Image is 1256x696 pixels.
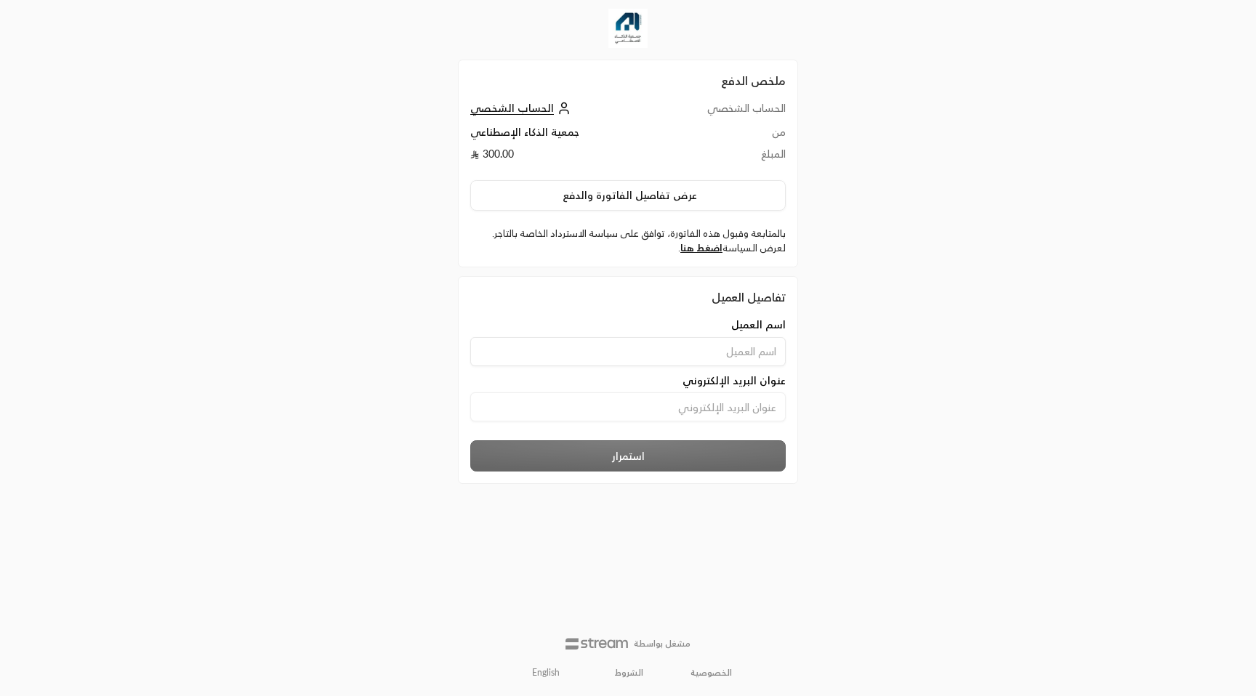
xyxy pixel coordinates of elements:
a: الشروط [615,667,643,679]
a: English [524,661,568,684]
a: الخصوصية [691,667,732,679]
span: الحساب الشخصي [470,102,554,115]
td: 300.00 [470,147,653,169]
td: جمعية الذكاء الإصطناعي [470,125,653,147]
p: مشغل بواسطة [634,638,691,650]
a: الحساب الشخصي [470,102,574,114]
input: اسم العميل [470,337,786,366]
span: اسم العميل [731,317,786,332]
label: بالمتابعة وقبول هذه الفاتورة، توافق على سياسة الاسترداد الخاصة بالتاجر. لعرض السياسة . [470,227,786,255]
span: عنوان البريد الإلكتروني [683,373,786,388]
h2: ملخص الدفع [470,72,786,89]
td: الحساب الشخصي [653,101,786,125]
td: من [653,125,786,147]
img: Company Logo [608,9,648,48]
button: عرض تفاصيل الفاتورة والدفع [470,180,786,211]
div: تفاصيل العميل [470,288,786,306]
td: المبلغ [653,147,786,169]
input: عنوان البريد الإلكتروني [470,392,786,421]
a: اضغط هنا [680,242,722,254]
